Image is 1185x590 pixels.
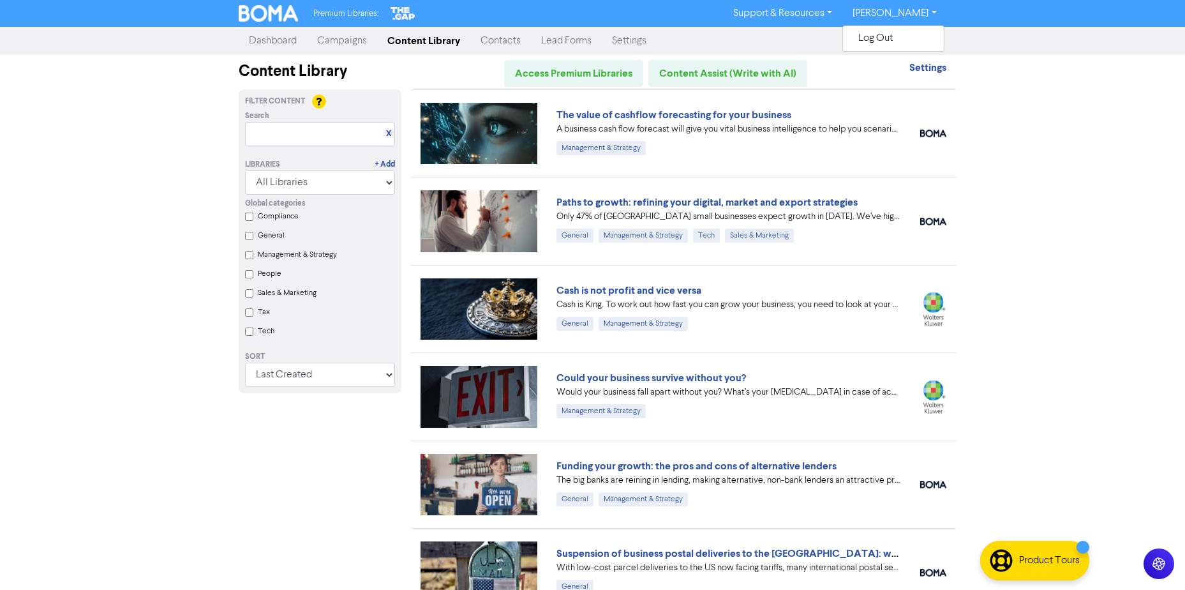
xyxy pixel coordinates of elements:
a: Content Assist (Write with AI) [648,60,807,87]
label: Tax [258,306,270,318]
a: Settings [909,63,946,73]
a: [PERSON_NAME] [842,3,946,24]
iframe: Chat Widget [1121,529,1185,590]
a: Contacts [470,28,531,54]
img: The Gap [389,5,417,22]
img: boma [920,218,946,225]
button: Log Out [843,31,944,46]
div: Filter Content [245,96,395,107]
div: Management & Strategy [599,317,688,331]
img: boma_accounting [920,130,946,137]
div: A business cash flow forecast will give you vital business intelligence to help you scenario-plan... [556,123,901,136]
span: Search [245,110,269,122]
div: Management & Strategy [599,492,688,506]
div: Global categories [245,198,395,209]
div: Management & Strategy [556,404,646,418]
img: BOMA Logo [239,5,299,22]
a: + Add [375,159,395,170]
div: Tech [693,229,720,243]
img: boma [920,481,946,488]
img: boma [920,569,946,577]
label: Compliance [258,211,299,222]
div: Sales & Marketing [725,229,794,243]
div: General [556,492,593,506]
div: Sort [245,351,395,363]
a: The value of cashflow forecasting for your business [556,109,791,121]
a: Dashboard [239,28,307,54]
img: wolterskluwer [920,292,946,326]
label: Sales & Marketing [258,287,317,299]
label: People [258,268,281,280]
label: Tech [258,326,274,337]
a: Lead Forms [531,28,602,54]
label: General [258,230,285,241]
div: Content Library [239,60,401,83]
a: Cash is not profit and vice versa [556,284,701,297]
a: Paths to growth: refining your digital, market and export strategies [556,196,858,209]
div: Management & Strategy [556,141,646,155]
img: wolterskluwer [920,380,946,414]
a: Support & Resources [723,3,842,24]
div: Libraries [245,159,280,170]
a: Access Premium Libraries [504,60,643,87]
div: General [556,317,593,331]
a: Suspension of business postal deliveries to the [GEOGRAPHIC_DATA]: what options do you have? [556,547,1006,560]
a: X [386,129,391,139]
div: With low-cost parcel deliveries to the US now facing tariffs, many international postal services ... [556,561,901,575]
a: Content Library [377,28,470,54]
a: Settings [602,28,657,54]
div: Management & Strategy [599,229,688,243]
div: Would your business fall apart without you? What’s your Plan B in case of accident, illness, or j... [556,386,901,399]
div: General [556,229,593,243]
div: Cash is King. To work out how fast you can grow your business, you need to look at your projected... [556,298,901,312]
a: Could your business survive without you? [556,372,746,384]
strong: Settings [909,61,946,74]
a: Funding your growth: the pros and cons of alternative lenders [556,460,837,473]
div: Only 47% of New Zealand small businesses expect growth in 2025. We’ve highlighted four key ways y... [556,210,901,223]
span: Premium Libraries: [313,10,378,18]
a: Campaigns [307,28,377,54]
label: Management & Strategy [258,249,337,261]
div: The big banks are reining in lending, making alternative, non-bank lenders an attractive proposit... [556,474,901,487]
